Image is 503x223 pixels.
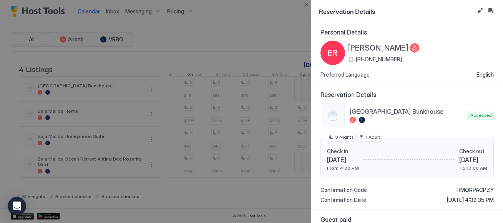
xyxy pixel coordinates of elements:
span: Confirmation Code [320,187,367,193]
span: [GEOGRAPHIC_DATA] Bunkhouse [350,108,465,115]
div: Open Intercom Messenger [8,197,26,215]
span: To 10:00 AM [459,165,487,171]
span: English [476,71,494,78]
span: Reservation Details [320,91,494,98]
span: [DATE] [459,156,487,164]
span: [DATE] 4:32:35 PM [447,197,494,203]
span: Accepted [470,112,492,119]
span: [DATE] [327,156,359,164]
span: 3 Nights [335,134,354,141]
span: Confirmation Date [320,197,366,203]
span: Check out [459,148,487,155]
span: 1 Adult [365,134,380,141]
span: Check in [327,148,359,155]
span: HMQRPACPZY [457,187,494,193]
span: ER [328,47,338,59]
button: Edit reservation [475,6,485,15]
span: [PHONE_NUMBER] [356,56,402,63]
span: Personal Details [320,28,494,36]
span: From 4:00 PM [327,165,359,171]
span: [PERSON_NAME] [348,43,408,53]
span: Reservation Details [319,6,474,16]
button: Inbox [486,6,495,15]
span: Preferred Language [320,71,370,78]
